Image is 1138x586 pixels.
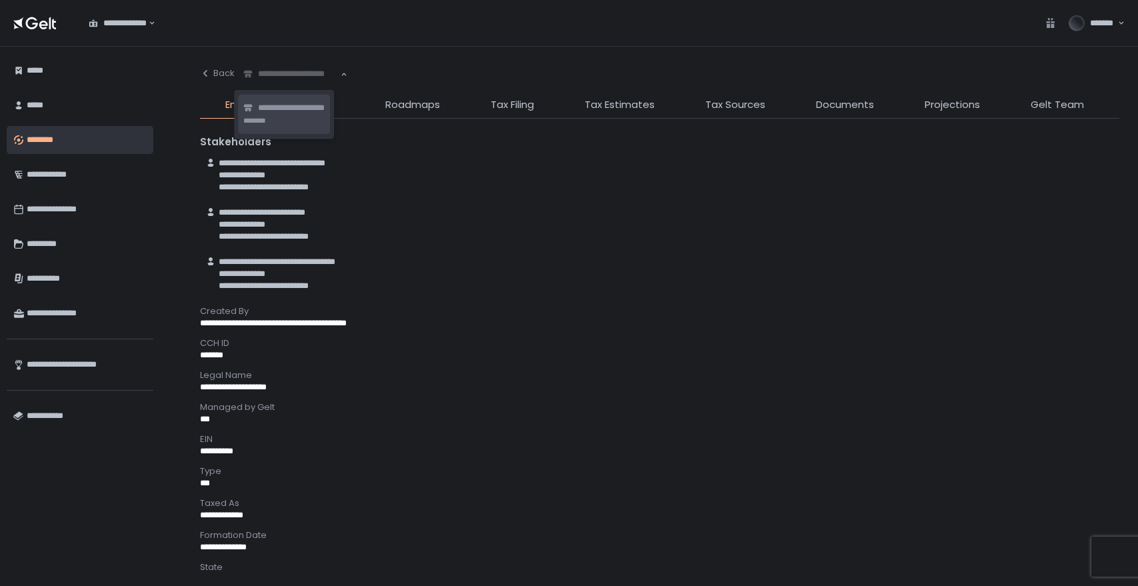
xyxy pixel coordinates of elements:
div: Legal Name [200,369,1119,381]
span: To-Do [303,97,335,113]
div: Taxed As [200,497,1119,509]
span: Tax Estimates [585,97,655,113]
div: Formation Date [200,529,1119,541]
span: Entity [225,97,253,113]
span: Roadmaps [385,97,440,113]
div: Search for option [235,60,347,88]
span: Gelt Team [1031,97,1084,113]
span: Documents [816,97,874,113]
div: Managed by Gelt [200,401,1119,413]
button: Back [200,60,235,87]
input: Search for option [243,67,339,81]
div: State [200,561,1119,573]
div: Search for option [80,9,155,37]
div: EIN [200,433,1119,445]
span: Projections [925,97,980,113]
span: Tax Filing [491,97,534,113]
div: Type [200,465,1119,477]
div: Back [200,67,235,79]
div: CCH ID [200,337,1119,349]
div: Stakeholders [200,135,1119,150]
div: Created By [200,305,1119,317]
span: Tax Sources [705,97,765,113]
